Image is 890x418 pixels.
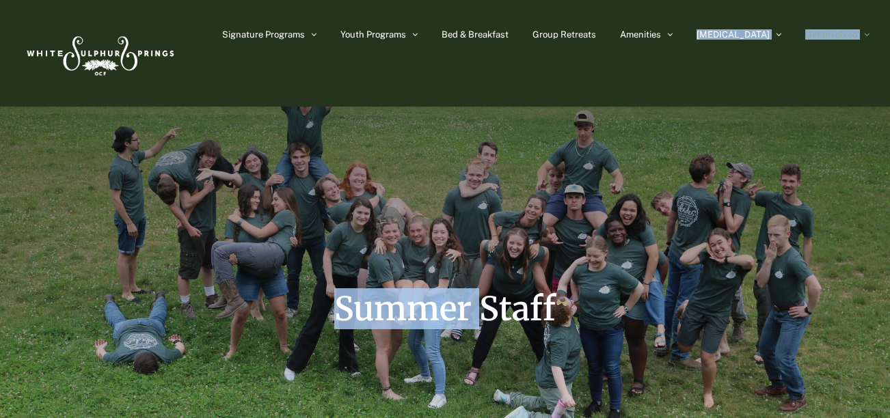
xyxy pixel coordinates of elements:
span: Amenities [620,30,661,39]
span: Summer Staff [334,288,556,329]
span: Group Retreats [532,30,596,39]
span: Get Involved [805,30,858,39]
img: White Sulphur Springs Logo [21,21,178,85]
span: Bed & Breakfast [442,30,509,39]
span: [MEDICAL_DATA] [697,30,770,39]
span: Youth Programs [340,30,406,39]
span: Signature Programs [222,30,305,39]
